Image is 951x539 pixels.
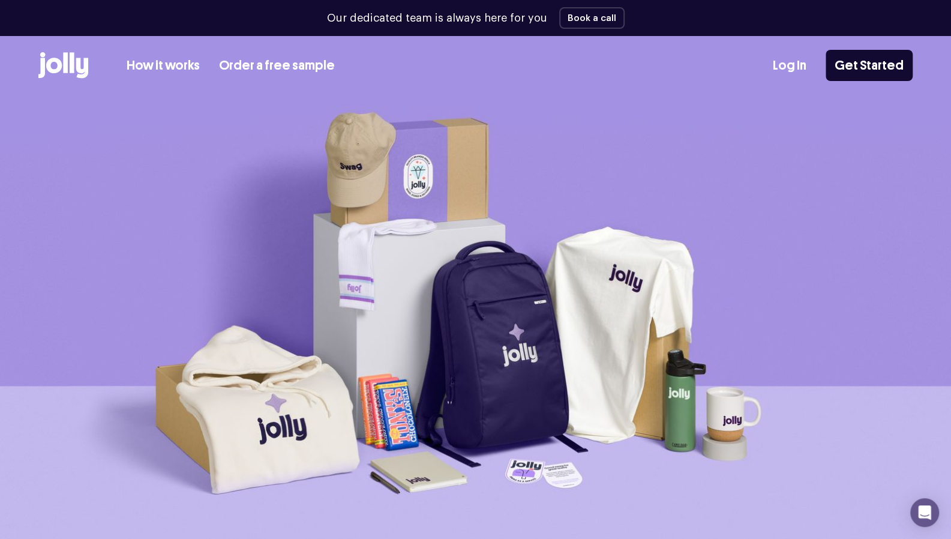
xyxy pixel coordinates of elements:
a: Get Started [826,50,913,81]
a: Log In [773,56,806,76]
div: Open Intercom Messenger [910,498,939,527]
a: How it works [127,56,200,76]
p: Our dedicated team is always here for you [327,10,547,26]
button: Book a call [559,7,625,29]
a: Order a free sample [219,56,335,76]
